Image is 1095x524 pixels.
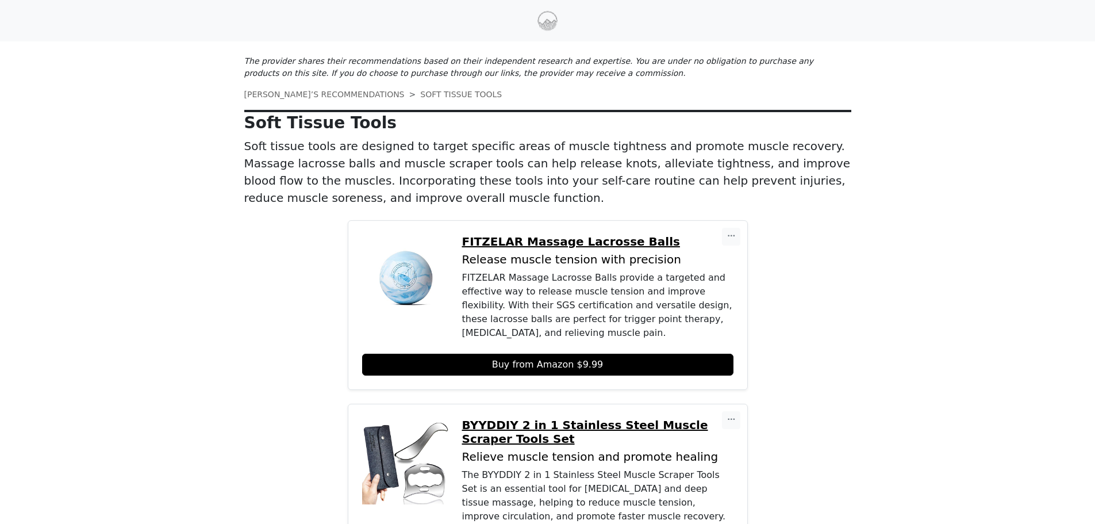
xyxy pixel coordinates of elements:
img: BYYDDIY 2 in 1 Stainless Steel Muscle Scraper Tools Set [362,418,448,504]
a: [PERSON_NAME]’S RECOMMENDATIONS [244,90,405,99]
p: Soft tissue tools are designed to target specific areas of muscle tightness and promote muscle re... [244,137,851,206]
a: FITZELAR Massage Lacrosse Balls [462,235,733,248]
a: Buy from Amazon $9.99 [362,354,733,376]
a: BYYDDIY 2 in 1 Stainless Steel Muscle Scraper Tools Set [462,418,733,446]
p: Relieve muscle tension and promote healing [462,450,733,464]
p: The provider shares their recommendations based on their independent research and expertise. You ... [244,55,851,79]
p: Soft Tissue Tools [244,113,851,133]
p: Release muscle tension with precision [462,253,733,266]
div: FITZELAR Massage Lacrosse Balls provide a targeted and effective way to release muscle tension an... [462,271,733,340]
div: The BYYDDIY 2 in 1 Stainless Steel Muscle Scraper Tools Set is an essential tool for [MEDICAL_DAT... [462,468,733,523]
li: SOFT TISSUE TOOLS [405,89,502,101]
img: FITZELAR Massage Lacrosse Balls [362,235,448,321]
img: Hü Performance [537,11,558,31]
